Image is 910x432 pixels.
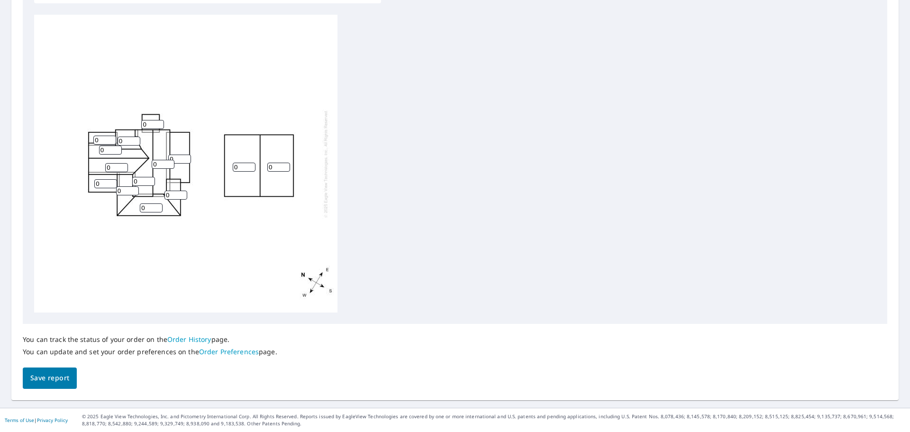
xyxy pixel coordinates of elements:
a: Terms of Use [5,417,34,423]
p: | [5,417,68,423]
button: Save report [23,368,77,389]
a: Order History [167,335,211,344]
a: Privacy Policy [37,417,68,423]
p: © 2025 Eagle View Technologies, Inc. and Pictometry International Corp. All Rights Reserved. Repo... [82,413,905,427]
p: You can update and set your order preferences on the page. [23,348,277,356]
a: Order Preferences [199,347,259,356]
p: You can track the status of your order on the page. [23,335,277,344]
span: Save report [30,372,69,384]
